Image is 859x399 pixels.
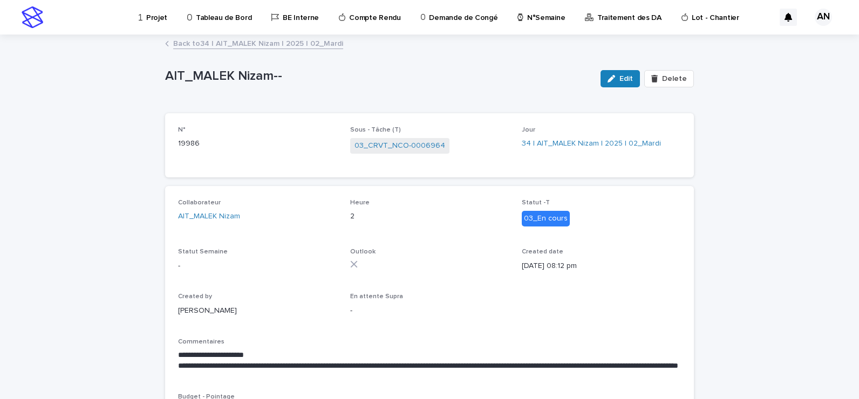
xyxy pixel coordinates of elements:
span: Statut -T [522,200,550,206]
img: stacker-logo-s-only.png [22,6,43,28]
span: Edit [619,75,633,82]
button: Delete [644,70,694,87]
span: Commentaires [178,339,224,345]
span: En attente Supra [350,293,403,300]
span: Outlook [350,249,376,255]
span: Sous - Tâche (T) [350,127,401,133]
span: Created by [178,293,212,300]
span: Heure [350,200,370,206]
p: [DATE] 08:12 pm [522,260,681,272]
div: AN [815,9,832,26]
p: 19986 [178,138,337,149]
a: 34 | AIT_MALEK Nizam | 2025 | 02_Mardi [522,138,661,149]
span: Jour [522,127,535,133]
span: Delete [662,75,687,82]
a: 03_CRVT_NCO-0006964 [354,140,445,152]
span: N° [178,127,186,133]
p: AIT_MALEK Nizam-- [165,68,592,84]
p: 2 [350,211,509,222]
a: Back to34 | AIT_MALEK Nizam | 2025 | 02_Mardi [173,37,343,49]
p: - [350,305,509,317]
span: Statut Semaine [178,249,228,255]
button: Edit [601,70,640,87]
span: Created date [522,249,563,255]
p: - [178,260,337,272]
div: 03_En cours [522,211,570,226]
span: Collaborateur [178,200,221,206]
p: [PERSON_NAME] [178,305,337,317]
a: AIT_MALEK Nizam [178,211,240,222]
